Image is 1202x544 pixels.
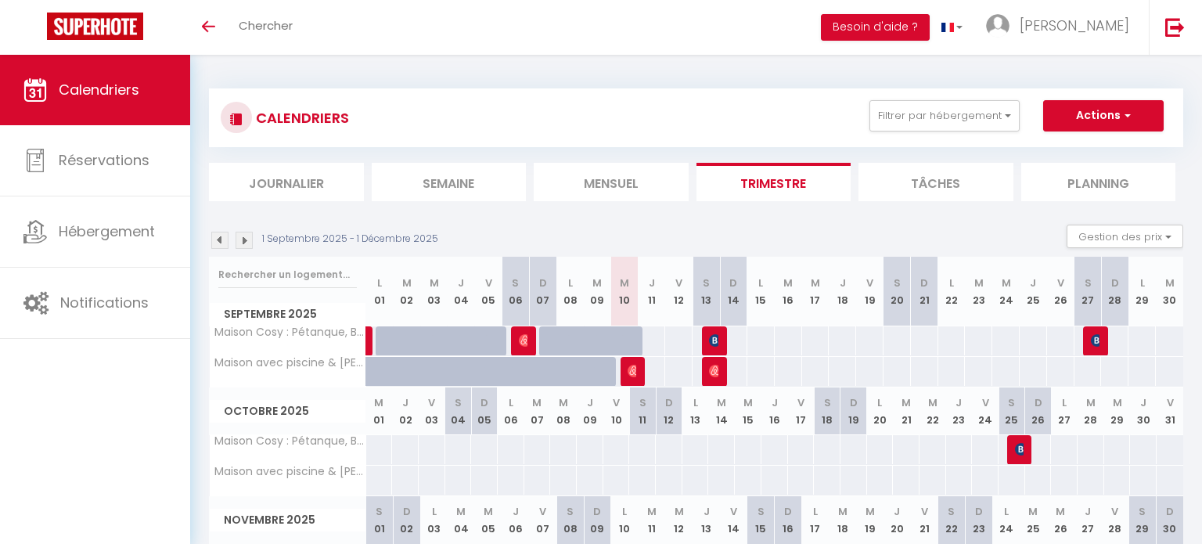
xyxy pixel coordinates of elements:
[1035,395,1042,410] abbr: D
[693,395,698,410] abbr: L
[1167,395,1174,410] abbr: V
[212,466,369,477] span: Maison avec piscine & [PERSON_NAME] : L’Oustal d’Aygues
[982,395,989,410] abbr: V
[60,293,149,312] span: Notifications
[783,276,793,290] abbr: M
[1156,257,1183,326] th: 30
[613,395,620,410] abbr: V
[432,504,437,519] abbr: L
[209,163,364,201] li: Journalier
[584,496,611,544] th: 09
[611,257,639,326] th: 10
[428,395,435,410] abbr: V
[1047,257,1074,326] th: 26
[480,395,488,410] abbr: D
[784,504,792,519] abbr: D
[593,504,601,519] abbr: D
[502,257,530,326] th: 06
[675,276,682,290] abbr: V
[911,257,938,326] th: 21
[485,276,492,290] abbr: V
[840,387,867,435] th: 19
[717,395,726,410] abbr: M
[262,232,438,247] p: 1 Septembre 2025 - 1 Décembre 2025
[475,496,502,544] th: 05
[1128,496,1156,544] th: 29
[448,496,475,544] th: 04
[556,257,584,326] th: 08
[471,387,498,435] th: 05
[747,496,775,544] th: 15
[1043,100,1164,131] button: Actions
[1020,16,1129,35] span: [PERSON_NAME]
[709,326,718,355] span: [PERSON_NAME]
[829,496,856,544] th: 18
[577,387,603,435] th: 09
[1101,496,1128,544] th: 28
[1051,387,1078,435] th: 27
[419,387,445,435] th: 03
[1047,496,1074,544] th: 26
[920,276,928,290] abbr: D
[1130,387,1157,435] th: 30
[622,504,627,519] abbr: L
[704,504,710,519] abbr: J
[693,257,720,326] th: 13
[735,387,761,435] th: 15
[629,387,656,435] th: 11
[893,387,919,435] th: 21
[529,496,556,544] th: 07
[1062,395,1067,410] abbr: L
[376,504,383,519] abbr: S
[513,504,519,519] abbr: J
[911,496,938,544] th: 21
[1156,496,1183,544] th: 30
[869,100,1020,131] button: Filtrer par hébergement
[1085,504,1091,519] abbr: J
[850,395,858,410] abbr: D
[775,496,802,544] th: 16
[1025,387,1052,435] th: 26
[1165,17,1185,37] img: logout
[1085,276,1092,290] abbr: S
[603,387,630,435] th: 10
[938,257,966,326] th: 22
[455,395,462,410] abbr: S
[1015,434,1024,464] span: [PERSON_NAME]
[403,504,411,519] abbr: D
[59,150,149,170] span: Réservations
[999,387,1025,435] th: 25
[1021,163,1176,201] li: Planning
[430,276,439,290] abbr: M
[218,261,357,289] input: Rechercher un logement...
[611,496,639,544] th: 10
[509,395,513,410] abbr: L
[628,356,636,386] span: Ana Ïs
[639,395,646,410] abbr: S
[965,257,992,326] th: 23
[829,257,856,326] th: 18
[866,276,873,290] abbr: V
[556,496,584,544] th: 08
[512,276,519,290] abbr: S
[665,496,693,544] th: 12
[524,387,551,435] th: 07
[1067,225,1183,248] button: Gestion des prix
[709,356,718,386] span: Roman Carriere
[1157,387,1183,435] th: 31
[946,387,973,435] th: 23
[928,395,937,410] abbr: M
[210,509,365,531] span: Novembre 2025
[393,257,420,326] th: 02
[377,276,382,290] abbr: L
[972,387,999,435] th: 24
[696,163,851,201] li: Trimestre
[761,387,788,435] th: 16
[502,496,530,544] th: 06
[938,496,966,544] th: 22
[1111,276,1119,290] abbr: D
[239,17,293,34] span: Chercher
[813,504,818,519] abbr: L
[458,276,464,290] abbr: J
[475,257,502,326] th: 05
